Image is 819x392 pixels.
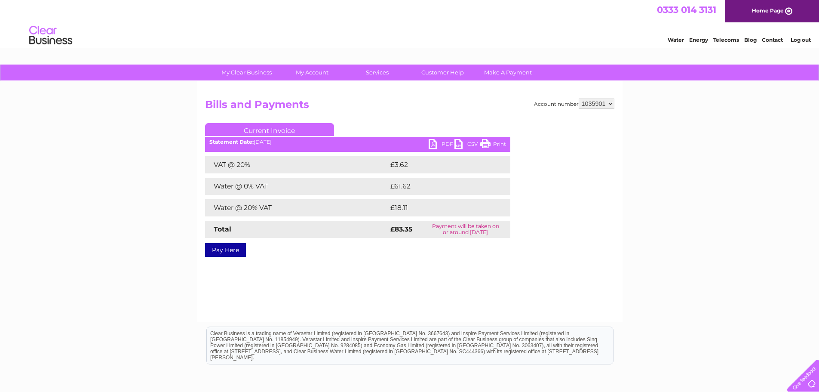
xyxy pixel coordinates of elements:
[205,156,388,173] td: VAT @ 20%
[205,178,388,195] td: Water @ 0% VAT
[205,99,614,115] h2: Bills and Payments
[388,199,490,216] td: £18.11
[207,5,613,42] div: Clear Business is a trading name of Verastar Limited (registered in [GEOGRAPHIC_DATA] No. 3667643...
[454,139,480,151] a: CSV
[689,37,708,43] a: Energy
[29,22,73,49] img: logo.png
[342,65,413,80] a: Services
[205,199,388,216] td: Water @ 20% VAT
[421,221,510,238] td: Payment will be taken on or around [DATE]
[211,65,282,80] a: My Clear Business
[534,99,614,109] div: Account number
[472,65,543,80] a: Make A Payment
[480,139,506,151] a: Print
[214,225,231,233] strong: Total
[657,4,716,15] a: 0333 014 3131
[388,156,490,173] td: £3.62
[407,65,478,80] a: Customer Help
[762,37,783,43] a: Contact
[744,37,757,43] a: Blog
[209,139,254,145] b: Statement Date:
[205,243,246,257] a: Pay Here
[205,123,334,136] a: Current Invoice
[390,225,412,233] strong: £83.35
[668,37,684,43] a: Water
[388,178,492,195] td: £61.62
[205,139,510,145] div: [DATE]
[791,37,811,43] a: Log out
[429,139,454,151] a: PDF
[276,65,347,80] a: My Account
[713,37,739,43] a: Telecoms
